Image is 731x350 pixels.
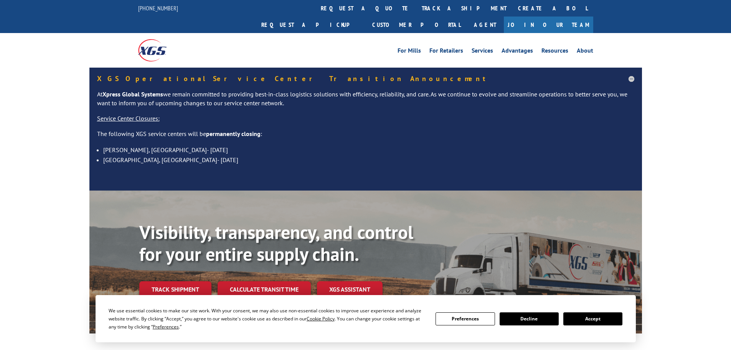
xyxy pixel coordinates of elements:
[97,90,634,114] p: At we remain committed to providing best-in-class logistics solutions with efficiency, reliabilit...
[577,48,593,56] a: About
[97,75,634,82] h5: XGS Operational Service Center Transition Announcement
[139,281,211,297] a: Track shipment
[504,17,593,33] a: Join Our Team
[472,48,493,56] a: Services
[398,48,421,56] a: For Mills
[429,48,463,56] a: For Retailers
[436,312,495,325] button: Preferences
[103,145,634,155] li: [PERSON_NAME], [GEOGRAPHIC_DATA]- [DATE]
[500,312,559,325] button: Decline
[97,114,160,122] u: Service Center Closures:
[502,48,533,56] a: Advantages
[109,307,426,331] div: We use essential cookies to make our site work. With your consent, we may also use non-essential ...
[102,90,163,98] strong: Xpress Global Systems
[218,281,311,298] a: Calculate transit time
[96,295,636,342] div: Cookie Consent Prompt
[563,312,622,325] button: Accept
[138,4,178,12] a: [PHONE_NUMBER]
[103,155,634,165] li: [GEOGRAPHIC_DATA], [GEOGRAPHIC_DATA]- [DATE]
[206,130,261,138] strong: permanently closing
[139,220,413,266] b: Visibility, transparency, and control for your entire supply chain.
[256,17,366,33] a: Request a pickup
[366,17,466,33] a: Customer Portal
[317,281,383,298] a: XGS ASSISTANT
[466,17,504,33] a: Agent
[307,315,335,322] span: Cookie Policy
[97,129,634,145] p: The following XGS service centers will be :
[541,48,568,56] a: Resources
[153,323,179,330] span: Preferences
